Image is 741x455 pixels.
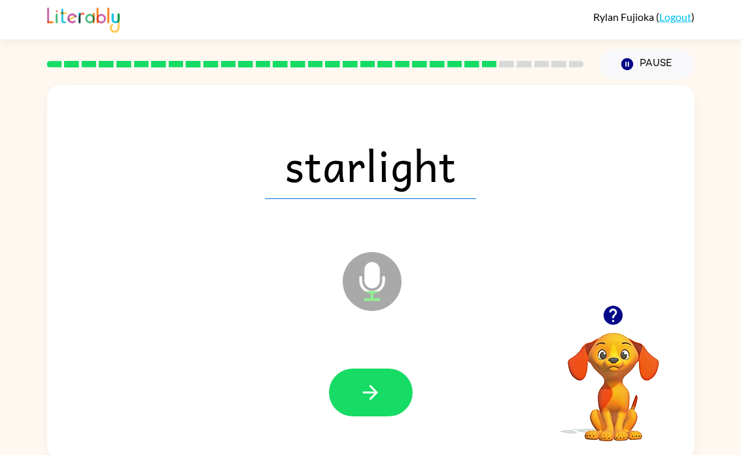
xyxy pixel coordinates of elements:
button: Pause [600,49,695,79]
video: Your browser must support playing .mp4 files to use Literably. Please try using another browser. [548,312,679,443]
span: starlight [265,131,476,199]
div: ( ) [593,10,695,23]
a: Logout [659,10,691,23]
img: Literably [47,4,120,33]
span: Rylan Fujioka [593,10,656,23]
